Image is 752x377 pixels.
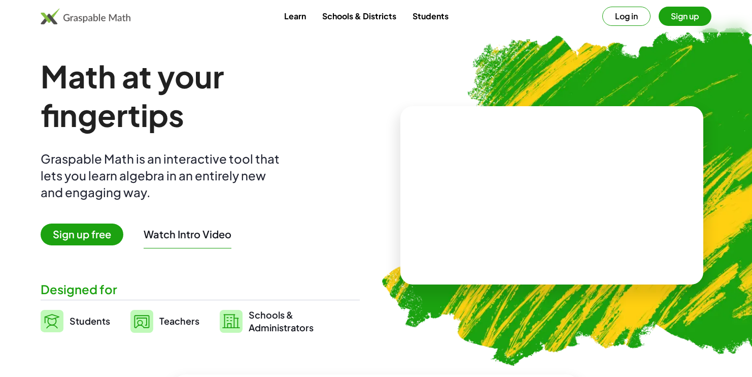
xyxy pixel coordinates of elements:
[41,224,123,245] span: Sign up free
[144,228,231,241] button: Watch Intro Video
[476,157,628,233] video: What is this? This is dynamic math notation. Dynamic math notation plays a central role in how Gr...
[659,7,711,26] button: Sign up
[159,315,199,327] span: Teachers
[220,308,314,334] a: Schools &Administrators
[314,7,404,25] a: Schools & Districts
[41,57,360,134] h1: Math at your fingertips
[249,308,314,334] span: Schools & Administrators
[130,308,199,334] a: Teachers
[602,7,651,26] button: Log in
[404,7,457,25] a: Students
[41,281,360,298] div: Designed for
[70,315,110,327] span: Students
[220,310,243,333] img: svg%3e
[41,150,284,201] div: Graspable Math is an interactive tool that lets you learn algebra in an entirely new and engaging...
[41,310,63,332] img: svg%3e
[276,7,314,25] a: Learn
[41,308,110,334] a: Students
[130,310,153,333] img: svg%3e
